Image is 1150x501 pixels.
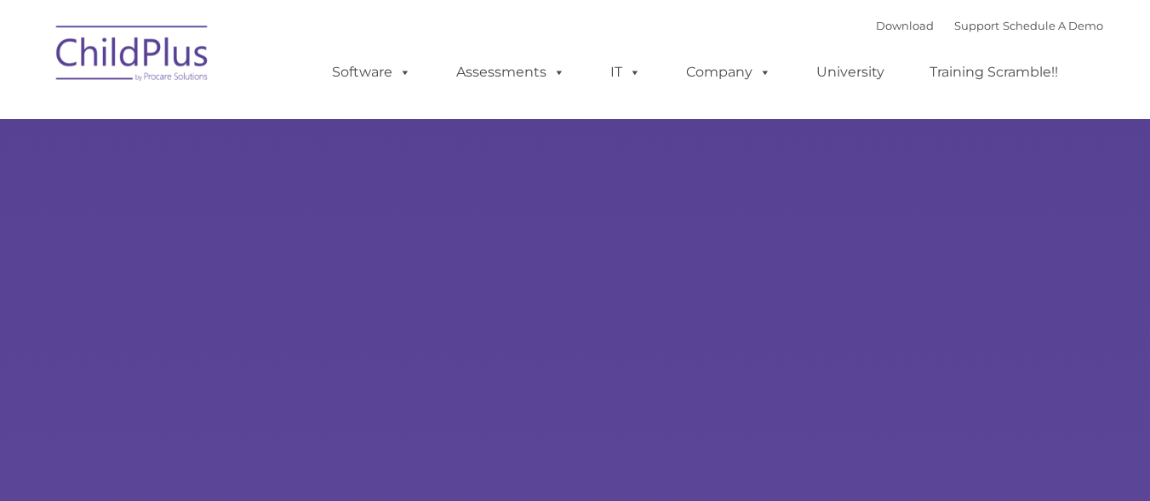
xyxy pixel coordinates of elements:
font: | [876,19,1103,32]
a: Software [315,55,428,89]
a: Assessments [439,55,582,89]
img: ChildPlus by Procare Solutions [48,14,218,99]
a: Company [669,55,788,89]
a: Schedule A Demo [1003,19,1103,32]
a: Download [876,19,934,32]
a: IT [593,55,658,89]
a: Support [954,19,999,32]
a: Training Scramble!! [913,55,1075,89]
a: University [799,55,901,89]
